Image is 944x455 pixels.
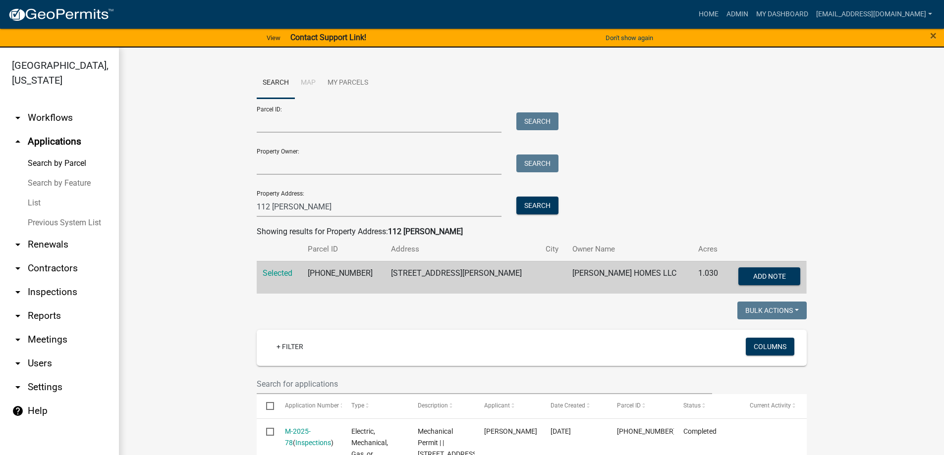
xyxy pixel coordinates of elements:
span: 02/13/2025 [551,427,571,435]
td: 1.030 [692,261,726,294]
span: Current Activity [750,402,791,409]
a: View [263,30,284,46]
datatable-header-cell: Applicant [475,394,541,418]
i: arrow_drop_down [12,286,24,298]
i: arrow_drop_up [12,136,24,148]
a: Home [695,5,722,24]
datatable-header-cell: Parcel ID [608,394,674,418]
datatable-header-cell: Current Activity [740,394,807,418]
datatable-header-cell: Application Number [276,394,342,418]
th: City [540,238,566,261]
td: [STREET_ADDRESS][PERSON_NAME] [385,261,540,294]
strong: 112 [PERSON_NAME] [388,227,463,236]
input: Search for applications [257,374,713,394]
i: arrow_drop_down [12,112,24,124]
datatable-header-cell: Status [674,394,740,418]
span: Date Created [551,402,585,409]
div: ( ) [285,426,333,449]
button: Close [930,30,937,42]
i: arrow_drop_down [12,262,24,274]
datatable-header-cell: Type [342,394,408,418]
i: arrow_drop_down [12,310,24,322]
a: M-2025-78 [285,427,311,447]
span: Completed [683,427,717,435]
span: Description [418,402,448,409]
span: Status [683,402,701,409]
th: Address [385,238,540,261]
span: Type [351,402,364,409]
a: Inspections [295,439,331,447]
button: Don't show again [602,30,657,46]
button: Bulk Actions [737,302,807,319]
button: Add Note [738,267,800,285]
i: arrow_drop_down [12,381,24,393]
th: Acres [692,238,726,261]
th: Owner Name [566,238,692,261]
span: × [930,29,937,43]
button: Search [516,112,558,130]
th: Parcel ID [302,238,385,261]
a: + Filter [269,338,311,355]
a: Selected [263,268,292,278]
span: Applicant [484,402,510,409]
button: Search [516,154,558,172]
span: Add Note [753,272,786,280]
i: arrow_drop_down [12,334,24,346]
button: Columns [746,338,794,355]
span: Parcel ID [617,402,641,409]
span: Hank OShields [484,427,537,435]
datatable-header-cell: Select [257,394,276,418]
i: help [12,405,24,417]
a: Admin [722,5,752,24]
a: [EMAIL_ADDRESS][DOMAIN_NAME] [812,5,936,24]
datatable-header-cell: Date Created [541,394,608,418]
a: Search [257,67,295,99]
div: Showing results for Property Address: [257,226,807,238]
datatable-header-cell: Description [408,394,475,418]
span: 108-12-04-019 [617,427,675,435]
strong: Contact Support Link! [290,33,366,42]
td: [PERSON_NAME] HOMES LLC [566,261,692,294]
td: [PHONE_NUMBER] [302,261,385,294]
button: Search [516,197,558,214]
a: My Dashboard [752,5,812,24]
span: Application Number [285,402,339,409]
a: My Parcels [322,67,374,99]
i: arrow_drop_down [12,239,24,251]
i: arrow_drop_down [12,357,24,369]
